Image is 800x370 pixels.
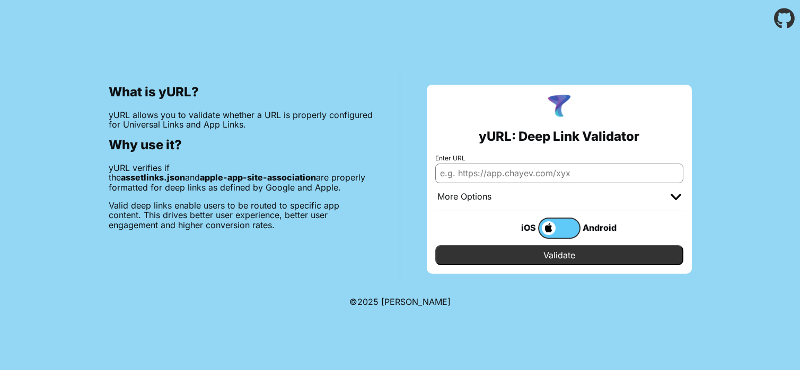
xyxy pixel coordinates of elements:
div: Android [581,221,623,234]
div: More Options [437,192,491,202]
h2: yURL: Deep Link Validator [479,129,639,144]
p: Valid deep links enable users to be routed to specific app content. This drives better user exper... [109,201,373,230]
input: e.g. https://app.chayev.com/xyx [435,164,683,183]
span: 2025 [357,296,379,307]
p: yURL verifies if the and are properly formatted for deep links as defined by Google and Apple. [109,163,373,192]
footer: © [349,284,451,319]
img: chevron [671,194,681,200]
a: Michael Ibragimchayev's Personal Site [381,296,451,307]
p: yURL allows you to validate whether a URL is properly configured for Universal Links and App Links. [109,110,373,130]
b: assetlinks.json [121,172,185,183]
input: Validate [435,245,683,265]
h2: What is yURL? [109,85,373,100]
label: Enter URL [435,155,683,162]
b: apple-app-site-association [200,172,316,183]
div: iOS [496,221,538,234]
img: yURL Logo [546,93,573,121]
h2: Why use it? [109,138,373,152]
